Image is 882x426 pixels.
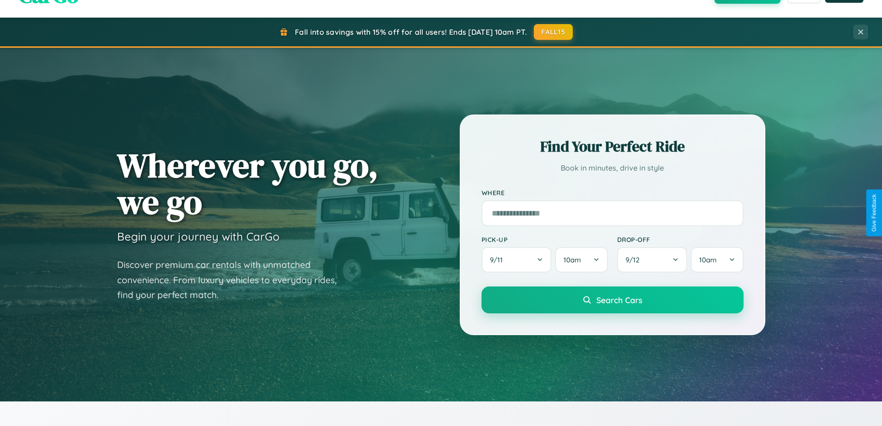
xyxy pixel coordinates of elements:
p: Discover premium car rentals with unmatched convenience. From luxury vehicles to everyday rides, ... [117,257,349,303]
button: 10am [691,247,743,273]
span: 10am [563,255,581,264]
button: 9/11 [482,247,552,273]
span: Fall into savings with 15% off for all users! Ends [DATE] 10am PT. [295,27,527,37]
h1: Wherever you go, we go [117,147,378,220]
p: Book in minutes, drive in style [482,161,744,175]
h3: Begin your journey with CarGo [117,229,280,243]
label: Where [482,189,744,197]
label: Pick-up [482,235,608,243]
div: Give Feedback [871,194,877,232]
button: FALL15 [534,24,573,40]
span: 9 / 12 [626,255,644,264]
span: 9 / 11 [490,255,507,264]
h2: Find Your Perfect Ride [482,136,744,157]
span: Search Cars [596,295,642,305]
button: Search Cars [482,286,744,313]
label: Drop-off [617,235,744,243]
span: 10am [699,255,717,264]
button: 9/12 [617,247,688,273]
button: 10am [555,247,607,273]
